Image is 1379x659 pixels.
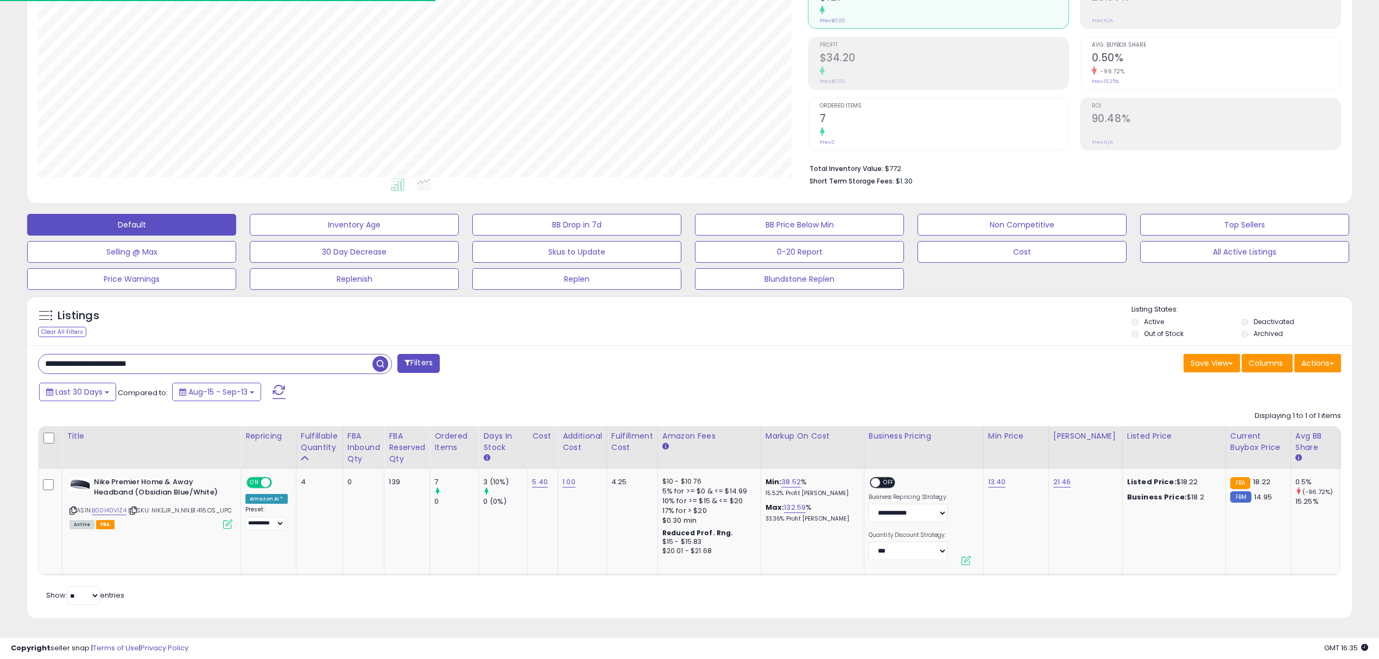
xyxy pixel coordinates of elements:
[896,176,913,186] span: $1.30
[1144,329,1184,338] label: Out of Stock
[695,268,904,290] button: Blundstone Replen
[347,477,376,487] div: 0
[172,383,261,401] button: Aug-15 - Sep-13
[1295,453,1302,463] small: Avg BB Share.
[245,494,288,504] div: Amazon AI *
[1230,430,1286,453] div: Current Buybox Price
[1144,317,1164,326] label: Active
[11,643,188,654] div: seller snap | |
[472,214,681,236] button: BB Drop in 7d
[434,430,474,453] div: Ordered Items
[483,453,490,463] small: Days In Stock.
[1127,477,1176,487] b: Listed Price:
[245,506,288,530] div: Preset:
[1127,477,1217,487] div: $18.22
[250,241,459,263] button: 30 Day Decrease
[820,103,1068,109] span: Ordered Items
[96,520,115,529] span: FBA
[820,78,845,85] small: Prev: $0.00
[245,430,292,442] div: Repricing
[809,164,883,173] b: Total Inventory Value:
[1127,492,1187,502] b: Business Price:
[784,502,806,513] a: 132.59
[695,241,904,263] button: 0-20 Report
[766,477,782,487] b: Min:
[1092,17,1113,24] small: Prev: N/A
[662,442,669,452] small: Amazon Fees.
[92,506,126,515] a: B00I40VIZ4
[662,486,752,496] div: 5% for >= $0 & <= $14.99
[389,477,421,487] div: 139
[695,214,904,236] button: BB Price Below Min
[611,477,649,487] div: 4.25
[55,386,103,397] span: Last 30 Days
[820,52,1068,66] h2: $34.20
[27,241,236,263] button: Selling @ Max
[1092,52,1340,66] h2: 0.50%
[1140,214,1349,236] button: Top Sellers
[1092,139,1113,145] small: Prev: N/A
[1053,430,1118,442] div: [PERSON_NAME]
[141,643,188,653] a: Privacy Policy
[766,503,856,523] div: %
[301,477,334,487] div: 4
[1127,430,1221,442] div: Listed Price
[809,176,894,186] b: Short Term Storage Fees:
[1249,358,1283,369] span: Columns
[1295,477,1339,487] div: 0.5%
[188,386,248,397] span: Aug-15 - Sep-13
[532,430,553,442] div: Cost
[1092,112,1340,127] h2: 90.48%
[820,17,845,24] small: Prev: $0.00
[766,515,856,523] p: 33.36% Profit [PERSON_NAME]
[761,426,864,469] th: The percentage added to the cost of goods (COGS) that forms the calculator for Min & Max prices.
[766,490,856,497] p: 15.52% Profit [PERSON_NAME]
[562,430,602,453] div: Additional Cost
[128,506,232,515] span: | SKU: NIKEJR_N.NN.B1.416.OS_UPC
[1184,354,1240,372] button: Save View
[389,430,425,465] div: FBA Reserved Qty
[1097,67,1125,75] small: -96.72%
[472,241,681,263] button: Skus to Update
[1140,241,1349,263] button: All Active Listings
[1092,78,1119,85] small: Prev: 15.25%
[1230,477,1250,489] small: FBA
[1294,354,1341,372] button: Actions
[1302,487,1333,496] small: (-96.72%)
[1092,103,1340,109] span: ROI
[869,493,947,501] label: Business Repricing Strategy:
[250,214,459,236] button: Inventory Age
[1053,477,1071,487] a: 21.46
[532,477,548,487] a: 5.40
[988,477,1006,487] a: 13.40
[1295,430,1335,453] div: Avg BB Share
[434,497,478,506] div: 0
[766,477,856,497] div: %
[662,537,752,547] div: $15 - $15.83
[1242,354,1293,372] button: Columns
[820,112,1068,127] h2: 7
[662,496,752,506] div: 10% for >= $15 & <= $20
[434,477,478,487] div: 7
[662,506,752,516] div: 17% for > $20
[38,327,86,337] div: Clear All Filters
[820,139,835,145] small: Prev: 0
[1254,492,1272,502] span: 14.95
[662,516,752,525] div: $0.30 min
[58,308,99,324] h5: Listings
[880,478,897,487] span: OFF
[69,520,94,529] span: All listings currently available for purchase on Amazon
[869,531,947,539] label: Quantity Discount Strategy:
[1254,317,1294,326] label: Deactivated
[766,502,785,512] b: Max:
[347,430,380,465] div: FBA inbound Qty
[1254,329,1283,338] label: Archived
[662,430,756,442] div: Amazon Fees
[93,643,139,653] a: Terms of Use
[611,430,653,453] div: Fulfillment Cost
[1324,643,1368,653] span: 2025-10-14 16:35 GMT
[270,478,288,487] span: OFF
[250,268,459,290] button: Replenish
[94,477,226,500] b: Nike Premier Home & Away Headband (Obsidian Blue/White)
[397,354,440,373] button: Filters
